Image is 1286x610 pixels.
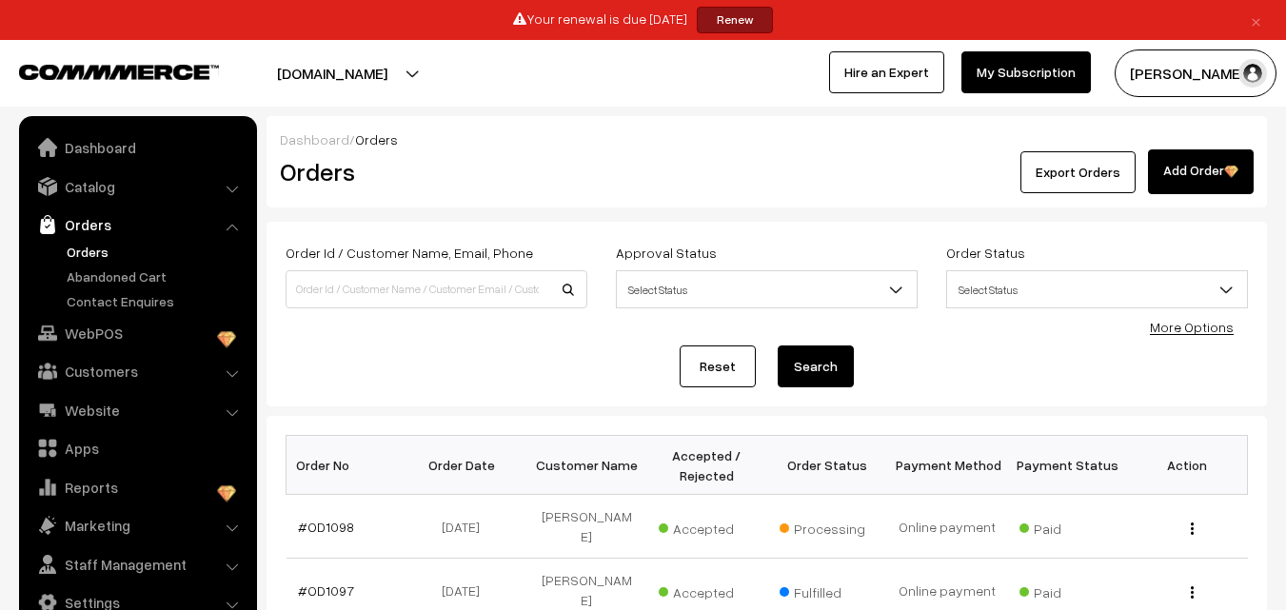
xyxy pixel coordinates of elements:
span: Select Status [617,273,917,306]
button: [PERSON_NAME] [1115,49,1276,97]
input: Order Id / Customer Name / Customer Email / Customer Phone [286,270,587,308]
img: COMMMERCE [19,65,219,79]
a: WebPOS [24,316,250,350]
a: My Subscription [961,51,1091,93]
a: Marketing [24,508,250,542]
td: [DATE] [406,495,526,559]
a: More Options [1150,319,1234,335]
a: Apps [24,431,250,465]
span: Accepted [659,578,754,602]
a: Orders [62,242,250,262]
a: Abandoned Cart [62,266,250,286]
a: Dashboard [24,130,250,165]
button: Export Orders [1020,151,1136,193]
a: #OD1097 [298,582,354,599]
img: Menu [1191,522,1194,535]
a: Reports [24,470,250,504]
a: Staff Management [24,547,250,581]
label: Approval Status [616,243,717,263]
td: [PERSON_NAME] [526,495,646,559]
th: Order Status [767,436,887,495]
a: Catalog [24,169,250,204]
a: Website [24,393,250,427]
span: Orders [355,131,398,148]
span: Paid [1019,578,1115,602]
a: × [1243,9,1269,31]
button: Search [778,345,854,387]
span: Accepted [659,514,754,539]
a: COMMMERCE [19,59,186,82]
a: Customers [24,354,250,388]
div: Your renewal is due [DATE] [7,7,1279,33]
span: Select Status [946,270,1248,308]
span: Paid [1019,514,1115,539]
label: Order Status [946,243,1025,263]
td: Online payment [887,495,1007,559]
a: #OD1098 [298,519,354,535]
a: Orders [24,207,250,242]
th: Payment Status [1007,436,1127,495]
th: Order Date [406,436,526,495]
th: Payment Method [887,436,1007,495]
a: Reset [680,345,756,387]
a: Add Order [1148,149,1254,194]
th: Customer Name [526,436,646,495]
img: user [1238,59,1267,88]
th: Accepted / Rejected [646,436,766,495]
th: Action [1127,436,1247,495]
div: / [280,129,1254,149]
a: Hire an Expert [829,51,944,93]
button: [DOMAIN_NAME] [210,49,454,97]
a: Dashboard [280,131,349,148]
span: Select Status [616,270,918,308]
th: Order No [287,436,406,495]
span: Select Status [947,273,1247,306]
label: Order Id / Customer Name, Email, Phone [286,243,533,263]
a: Contact Enquires [62,291,250,311]
span: Fulfilled [780,578,875,602]
a: Renew [697,7,773,33]
span: Processing [780,514,875,539]
h2: Orders [280,157,585,187]
img: Menu [1191,586,1194,599]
